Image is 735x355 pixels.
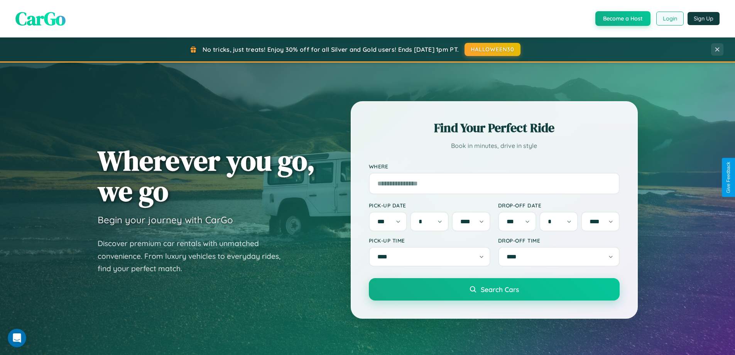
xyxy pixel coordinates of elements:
[656,12,684,25] button: Login
[369,163,620,170] label: Where
[369,202,490,209] label: Pick-up Date
[369,278,620,301] button: Search Cars
[688,12,720,25] button: Sign Up
[369,237,490,244] label: Pick-up Time
[369,140,620,151] p: Book in minutes, drive in style
[98,214,233,226] h3: Begin your journey with CarGo
[726,162,731,193] div: Give Feedback
[203,46,459,53] span: No tricks, just treats! Enjoy 30% off for all Silver and Gold users! Ends [DATE] 1pm PT.
[98,237,291,275] p: Discover premium car rentals with unmatched convenience. From luxury vehicles to everyday rides, ...
[369,119,620,136] h2: Find Your Perfect Ride
[8,329,26,347] iframe: Intercom live chat
[465,43,520,56] button: HALLOWEEN30
[595,11,651,26] button: Become a Host
[15,6,66,31] span: CarGo
[98,145,315,206] h1: Wherever you go, we go
[498,202,620,209] label: Drop-off Date
[498,237,620,244] label: Drop-off Time
[481,285,519,294] span: Search Cars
